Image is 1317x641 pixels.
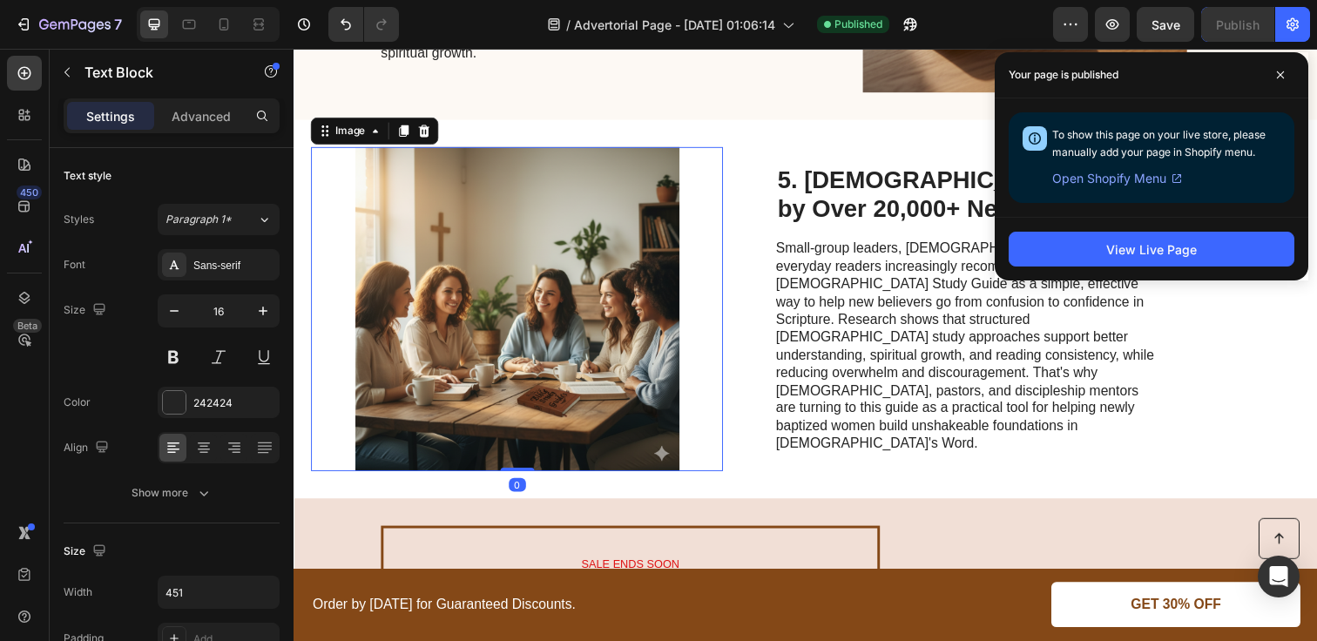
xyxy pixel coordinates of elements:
p: 7 [114,14,122,35]
h2: 5. [DEMOGRAPHIC_DATA]-Tested & Trusted by Over 20,000+ New [DEMOGRAPHIC_DATA] [492,118,1028,179]
p: SALE ENDS SOON [135,519,552,534]
div: Sans-serif [193,258,275,273]
button: Paragraph 1* [158,204,280,235]
span: Advertorial Page - [DATE] 01:06:14 [574,16,775,34]
div: Publish [1216,16,1260,34]
button: Save [1137,7,1194,42]
button: Publish [1201,7,1274,42]
p: GET 30% OFF [854,558,947,577]
p: Settings [86,107,135,125]
span: Published [834,17,882,32]
div: View Live Page [1106,240,1197,259]
a: GET 30% OFF [773,544,1028,590]
div: Image [39,76,77,91]
input: Auto [159,577,279,608]
span: Save [1152,17,1180,32]
div: Color [64,395,91,410]
div: Open Intercom Messenger [1258,556,1300,597]
button: Show more [64,477,280,509]
div: 0 [219,438,237,452]
p: Text Block [84,62,233,83]
button: 7 [7,7,130,42]
span: Paragraph 1* [165,212,232,227]
div: Text style [64,168,111,184]
span: / [566,16,571,34]
div: Width [64,584,92,600]
div: 242424 [193,395,275,411]
div: Align [64,436,112,460]
div: Size [64,299,110,322]
img: gempages_585844795109278403-1d7e7deb-ad91-4678-af5d-0259c19395f9.png [17,100,438,431]
div: 450 [17,186,42,199]
p: Advanced [172,107,231,125]
span: Open Shopify Menu [1052,168,1166,189]
span: To show this page on your live store, please manually add your page in Shopify menu. [1052,128,1266,159]
div: Styles [64,212,94,227]
p: Your page is published [1009,66,1118,84]
div: Beta [13,319,42,333]
button: View Live Page [1009,232,1294,267]
p: Small-group leaders, [DEMOGRAPHIC_DATA] teachers, and everyday readers increasingly recommend the... [492,195,883,413]
div: Undo/Redo [328,7,399,42]
div: Show more [132,484,213,502]
div: Font [64,257,85,273]
div: Size [64,540,110,563]
iframe: To enrich screen reader interactions, please activate Accessibility in Grammarly extension settings [294,49,1317,641]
